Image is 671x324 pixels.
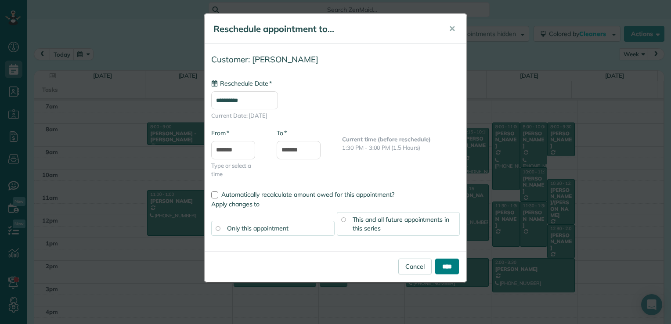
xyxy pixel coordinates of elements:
[213,23,437,35] h5: Reschedule appointment to...
[342,136,431,143] b: Current time (before reschedule)
[211,55,460,64] h4: Customer: [PERSON_NAME]
[342,144,460,152] p: 1:30 PM - 3:00 PM (1.5 Hours)
[353,216,450,232] span: This and all future appointments in this series
[398,259,432,274] a: Cancel
[211,200,460,209] label: Apply changes to
[221,191,394,198] span: Automatically recalculate amount owed for this appointment?
[277,129,287,137] label: To
[211,162,263,178] span: Type or select a time
[449,24,455,34] span: ✕
[341,217,346,222] input: This and all future appointments in this series
[211,79,272,88] label: Reschedule Date
[211,112,460,120] span: Current Date: [DATE]
[227,224,289,232] span: Only this appointment
[216,226,220,230] input: Only this appointment
[211,129,229,137] label: From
